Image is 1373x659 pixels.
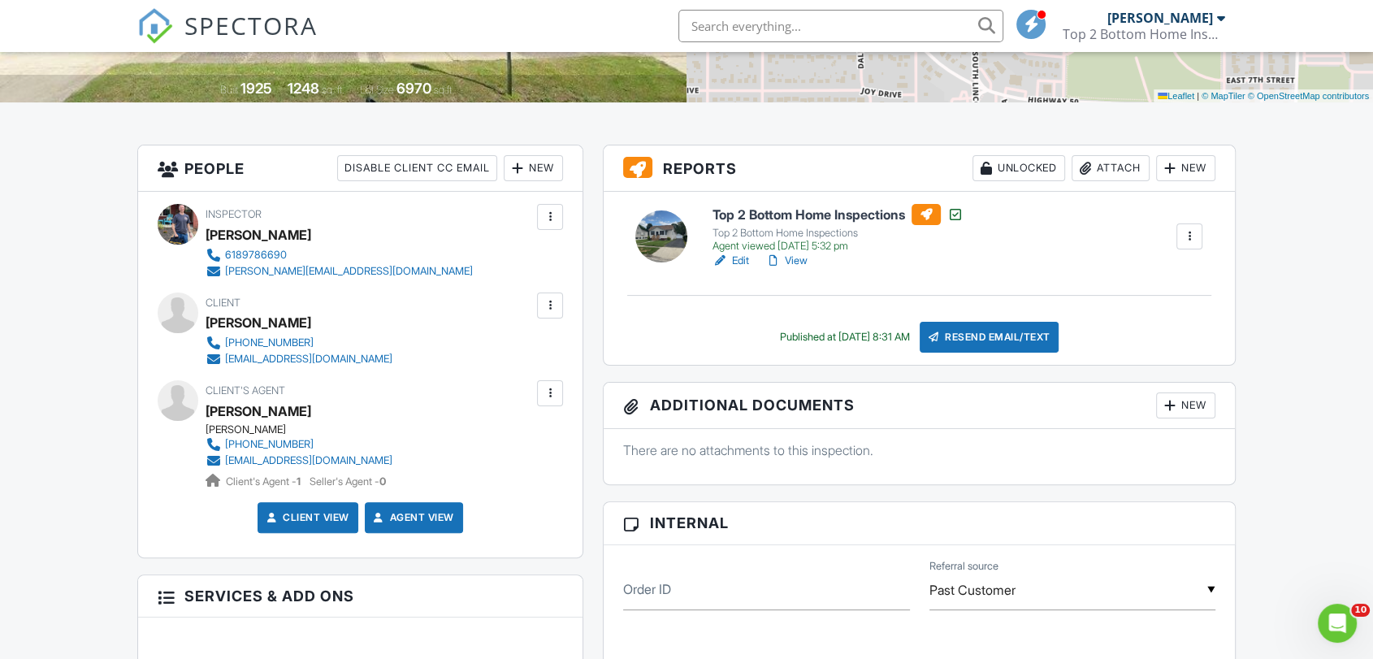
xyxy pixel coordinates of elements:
div: [PERSON_NAME] [206,223,311,247]
span: Inspector [206,208,262,220]
a: Leaflet [1158,91,1194,101]
h3: Services & Add ons [138,575,583,618]
div: Published at [DATE] 8:31 AM [780,331,910,344]
a: [PHONE_NUMBER] [206,436,392,453]
div: Disable Client CC Email [337,155,497,181]
span: Client's Agent [206,384,285,397]
strong: 0 [379,475,386,488]
span: | [1197,91,1199,101]
strong: 1 [297,475,301,488]
label: Referral source [929,559,998,574]
span: sq. ft. [322,84,344,96]
label: Order ID [623,580,671,598]
a: Client View [263,509,349,526]
span: 10 [1351,604,1370,617]
a: Agent View [370,509,454,526]
div: [PERSON_NAME][EMAIL_ADDRESS][DOMAIN_NAME] [225,265,473,278]
a: [PHONE_NUMBER] [206,335,392,351]
div: [PHONE_NUMBER] [225,438,314,451]
span: SPECTORA [184,8,318,42]
span: sq.ft. [434,84,454,96]
div: Top 2 Bottom Home Inspections [1063,26,1225,42]
div: [PHONE_NUMBER] [225,336,314,349]
h3: People [138,145,583,192]
a: Edit [712,253,749,269]
div: [PERSON_NAME] [1107,10,1213,26]
a: View [765,253,808,269]
span: Built [220,84,238,96]
a: [PERSON_NAME] [206,399,311,423]
img: The Best Home Inspection Software - Spectora [137,8,173,44]
div: New [1156,155,1215,181]
div: [EMAIL_ADDRESS][DOMAIN_NAME] [225,454,392,467]
h6: Top 2 Bottom Home Inspections [712,204,964,225]
input: Search everything... [678,10,1003,42]
a: SPECTORA [137,22,318,56]
div: Attach [1072,155,1150,181]
div: [EMAIL_ADDRESS][DOMAIN_NAME] [225,353,392,366]
div: 6970 [396,80,431,97]
a: Top 2 Bottom Home Inspections Top 2 Bottom Home Inspections Agent viewed [DATE] 5:32 pm [712,204,964,253]
div: New [1156,392,1215,418]
a: © MapTiler [1202,91,1245,101]
h3: Internal [604,502,1235,544]
h3: Reports [604,145,1235,192]
div: Top 2 Bottom Home Inspections [712,227,964,240]
div: [PERSON_NAME] [206,423,405,436]
div: New [504,155,563,181]
a: © OpenStreetMap contributors [1248,91,1369,101]
div: Agent viewed [DATE] 5:32 pm [712,240,964,253]
h3: Additional Documents [604,383,1235,429]
span: Lot Size [360,84,394,96]
span: Seller's Agent - [310,475,386,488]
div: 1248 [288,80,319,97]
a: [EMAIL_ADDRESS][DOMAIN_NAME] [206,453,392,469]
div: 1925 [240,80,272,97]
a: [EMAIL_ADDRESS][DOMAIN_NAME] [206,351,392,367]
a: 6189786690 [206,247,473,263]
p: There are no attachments to this inspection. [623,441,1215,459]
a: [PERSON_NAME][EMAIL_ADDRESS][DOMAIN_NAME] [206,263,473,280]
iframe: Intercom live chat [1318,604,1357,643]
div: 6189786690 [225,249,287,262]
div: [PERSON_NAME] [206,310,311,335]
span: Client [206,297,240,309]
span: Client's Agent - [226,475,303,488]
div: Resend Email/Text [920,322,1059,353]
div: Unlocked [972,155,1065,181]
